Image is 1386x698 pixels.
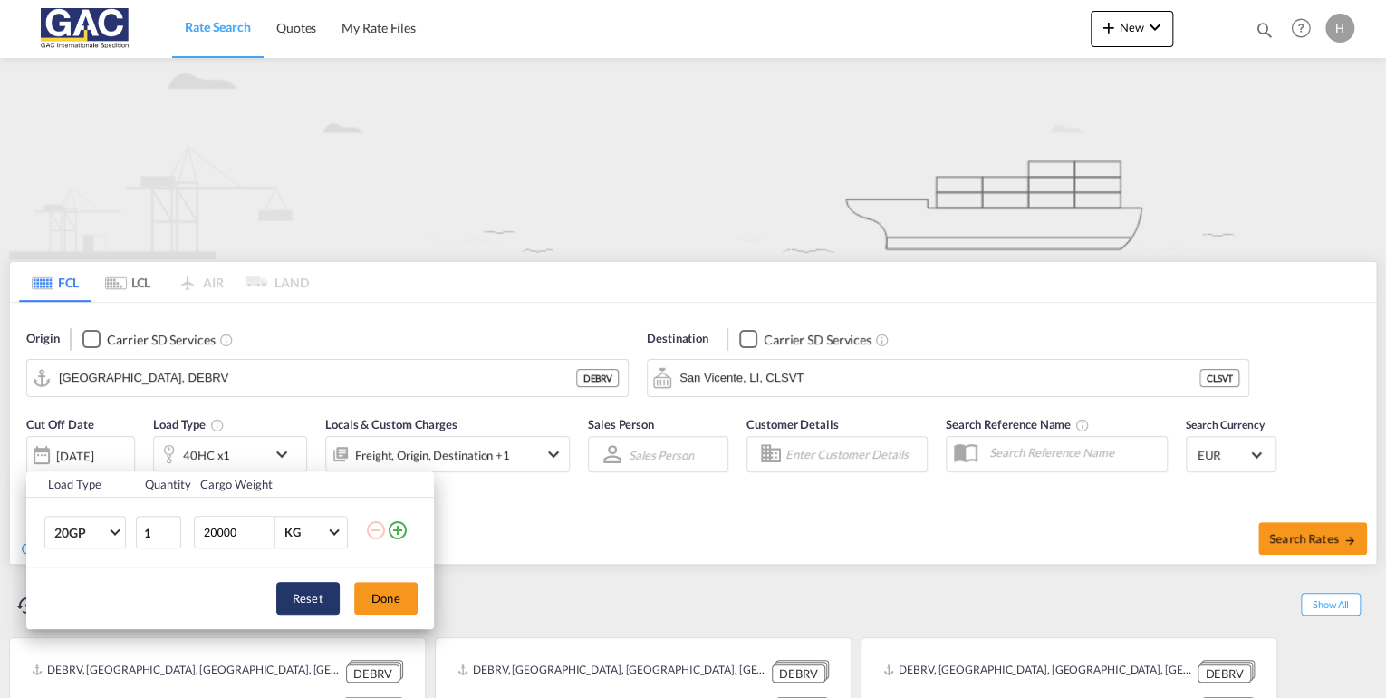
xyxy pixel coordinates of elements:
[387,519,409,541] md-icon: icon-plus-circle-outline
[276,582,340,615] button: Reset
[44,516,126,548] md-select: Choose: 20GP
[134,471,190,498] th: Quantity
[136,516,181,548] input: Qty
[354,582,418,615] button: Done
[54,524,107,542] span: 20GP
[202,517,274,548] input: Enter Weight
[200,476,354,492] div: Cargo Weight
[365,519,387,541] md-icon: icon-minus-circle-outline
[284,525,301,539] div: KG
[26,471,134,498] th: Load Type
